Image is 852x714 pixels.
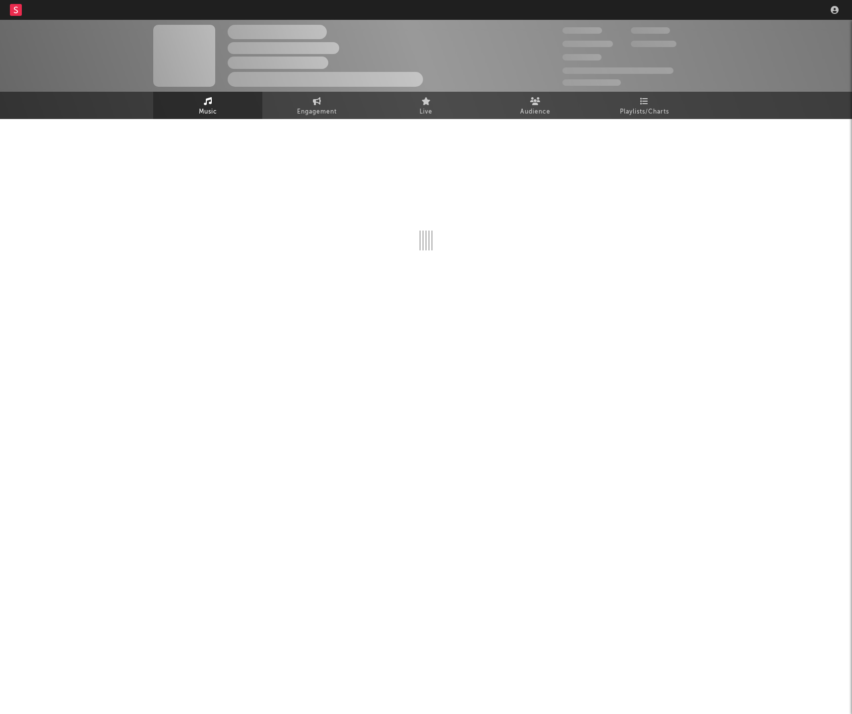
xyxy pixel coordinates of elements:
[420,106,432,118] span: Live
[562,79,621,86] span: Jump Score: 85.0
[562,67,673,74] span: 50,000,000 Monthly Listeners
[631,41,676,47] span: 1,000,000
[199,106,217,118] span: Music
[481,92,590,119] a: Audience
[562,27,602,34] span: 300,000
[297,106,337,118] span: Engagement
[371,92,481,119] a: Live
[262,92,371,119] a: Engagement
[520,106,550,118] span: Audience
[562,41,613,47] span: 50,000,000
[620,106,669,118] span: Playlists/Charts
[562,54,602,60] span: 100,000
[590,92,699,119] a: Playlists/Charts
[631,27,670,34] span: 100,000
[153,92,262,119] a: Music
